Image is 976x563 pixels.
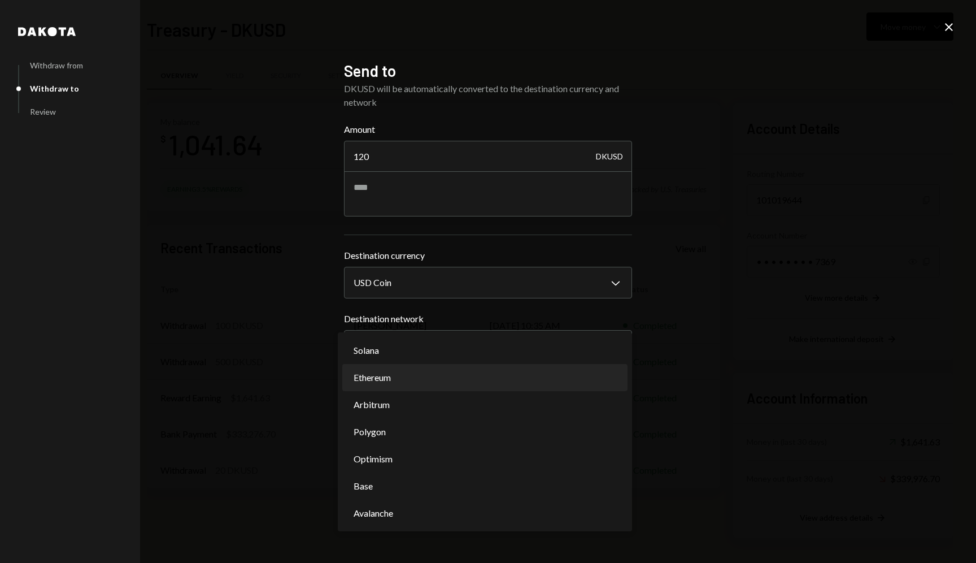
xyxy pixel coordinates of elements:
div: Withdraw from [30,60,83,70]
span: Optimism [354,452,393,466]
span: Arbitrum [354,398,390,412]
div: Review [30,107,56,116]
h2: Send to [344,60,632,82]
span: Ethereum [354,371,391,384]
span: Polygon [354,425,386,439]
label: Destination network [344,312,632,326]
label: Amount [344,123,632,136]
span: Solana [354,344,379,357]
div: DKUSD [596,141,623,172]
span: Avalanche [354,506,393,520]
button: Destination network [344,330,632,362]
label: Destination currency [344,249,632,262]
div: DKUSD will be automatically converted to the destination currency and network [344,82,632,109]
button: Destination currency [344,267,632,298]
input: Enter amount [344,141,632,172]
span: Base [354,479,373,493]
div: Withdraw to [30,84,79,93]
